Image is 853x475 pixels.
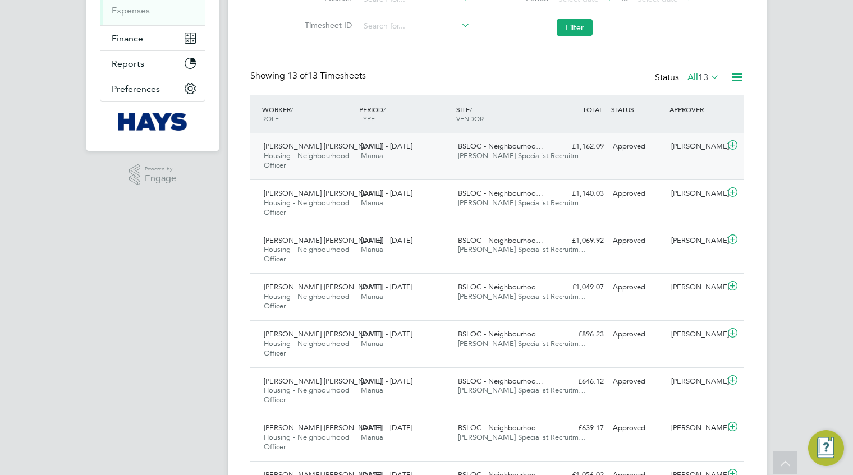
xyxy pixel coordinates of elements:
[264,385,350,404] span: Housing - Neighbourhood Officer
[100,51,205,76] button: Reports
[361,198,385,207] span: Manual
[383,105,386,114] span: /
[361,432,385,442] span: Manual
[608,372,667,391] div: Approved
[458,198,586,207] span: [PERSON_NAME] Specialist Recruitm…
[264,188,382,198] span: [PERSON_NAME] [PERSON_NAME]
[359,114,375,123] span: TYPE
[583,105,603,114] span: TOTAL
[667,325,725,344] div: [PERSON_NAME]
[458,339,586,348] span: [PERSON_NAME] Specialist Recruitm…
[287,70,366,81] span: 13 Timesheets
[264,245,350,264] span: Housing - Neighbourhood Officer
[112,84,160,94] span: Preferences
[250,70,368,82] div: Showing
[667,185,725,203] div: [PERSON_NAME]
[667,278,725,297] div: [PERSON_NAME]
[550,325,608,344] div: £896.23
[608,185,667,203] div: Approved
[667,372,725,391] div: [PERSON_NAME]
[458,236,543,245] span: BSLOC - Neighbourhoo…
[145,164,176,174] span: Powered by
[100,76,205,101] button: Preferences
[458,188,543,198] span: BSLOC - Neighbourhoo…
[667,137,725,156] div: [PERSON_NAME]
[808,430,844,466] button: Engage Resource Center
[550,232,608,250] div: £1,069.92
[361,141,412,151] span: [DATE] - [DATE]
[361,385,385,395] span: Manual
[458,376,543,386] span: BSLOC - Neighbourhoo…
[361,423,412,432] span: [DATE] - [DATE]
[458,423,543,432] span: BSLOC - Neighbourhoo…
[456,114,484,123] span: VENDOR
[262,114,279,123] span: ROLE
[145,174,176,183] span: Engage
[361,292,385,301] span: Manual
[361,188,412,198] span: [DATE] - [DATE]
[118,113,188,131] img: hays-logo-retina.png
[698,72,708,83] span: 13
[361,282,412,292] span: [DATE] - [DATE]
[608,419,667,437] div: Approved
[458,245,586,254] span: [PERSON_NAME] Specialist Recruitm…
[458,151,586,160] span: [PERSON_NAME] Specialist Recruitm…
[259,99,356,128] div: WORKER
[264,423,382,432] span: [PERSON_NAME] [PERSON_NAME]
[667,419,725,437] div: [PERSON_NAME]
[361,151,385,160] span: Manual
[301,20,352,30] label: Timesheet ID
[100,26,205,50] button: Finance
[608,325,667,344] div: Approved
[361,376,412,386] span: [DATE] - [DATE]
[361,245,385,254] span: Manual
[453,99,551,128] div: SITE
[667,232,725,250] div: [PERSON_NAME]
[264,329,382,339] span: [PERSON_NAME] [PERSON_NAME]
[458,432,586,442] span: [PERSON_NAME] Specialist Recruitm…
[264,339,350,358] span: Housing - Neighbourhood Officer
[550,278,608,297] div: £1,049.07
[264,141,382,151] span: [PERSON_NAME] [PERSON_NAME]
[356,99,453,128] div: PERIOD
[264,151,350,170] span: Housing - Neighbourhood Officer
[655,70,722,86] div: Status
[360,19,470,34] input: Search for...
[361,329,412,339] span: [DATE] - [DATE]
[608,232,667,250] div: Approved
[667,99,725,119] div: APPROVER
[264,376,382,386] span: [PERSON_NAME] [PERSON_NAME]
[550,185,608,203] div: £1,140.03
[458,141,543,151] span: BSLOC - Neighbourhoo…
[361,236,412,245] span: [DATE] - [DATE]
[458,292,586,301] span: [PERSON_NAME] Specialist Recruitm…
[361,339,385,348] span: Manual
[291,105,293,114] span: /
[608,278,667,297] div: Approved
[112,33,143,44] span: Finance
[608,137,667,156] div: Approved
[550,372,608,391] div: £646.12
[550,137,608,156] div: £1,162.09
[264,198,350,217] span: Housing - Neighbourhood Officer
[458,282,543,292] span: BSLOC - Neighbourhoo…
[264,432,350,451] span: Housing - Neighbourhood Officer
[470,105,472,114] span: /
[112,58,144,69] span: Reports
[287,70,308,81] span: 13 of
[687,72,719,83] label: All
[100,113,205,131] a: Go to home page
[264,282,382,292] span: [PERSON_NAME] [PERSON_NAME]
[557,19,593,36] button: Filter
[550,419,608,437] div: £639.17
[264,292,350,311] span: Housing - Neighbourhood Officer
[129,164,177,186] a: Powered byEngage
[458,385,586,395] span: [PERSON_NAME] Specialist Recruitm…
[458,329,543,339] span: BSLOC - Neighbourhoo…
[608,99,667,119] div: STATUS
[264,236,382,245] span: [PERSON_NAME] [PERSON_NAME]
[112,5,150,16] a: Expenses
